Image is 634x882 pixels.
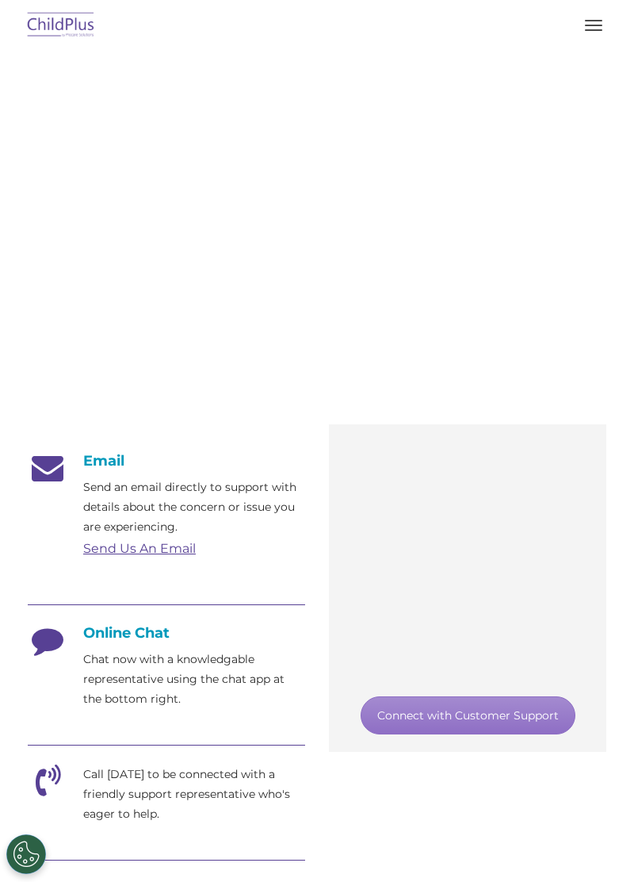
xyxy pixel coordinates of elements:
[83,765,305,824] p: Call [DATE] to be connected with a friendly support representative who's eager to help.
[361,696,575,734] a: Connect with Customer Support
[83,650,305,709] p: Chat now with a knowledgable representative using the chat app at the bottom right.
[6,834,46,874] button: Cookies Settings
[28,452,305,470] h4: Email
[83,541,196,556] a: Send Us An Email
[83,477,305,537] p: Send an email directly to support with details about the concern or issue you are experiencing.
[24,7,98,44] img: ChildPlus by Procare Solutions
[28,624,305,642] h4: Online Chat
